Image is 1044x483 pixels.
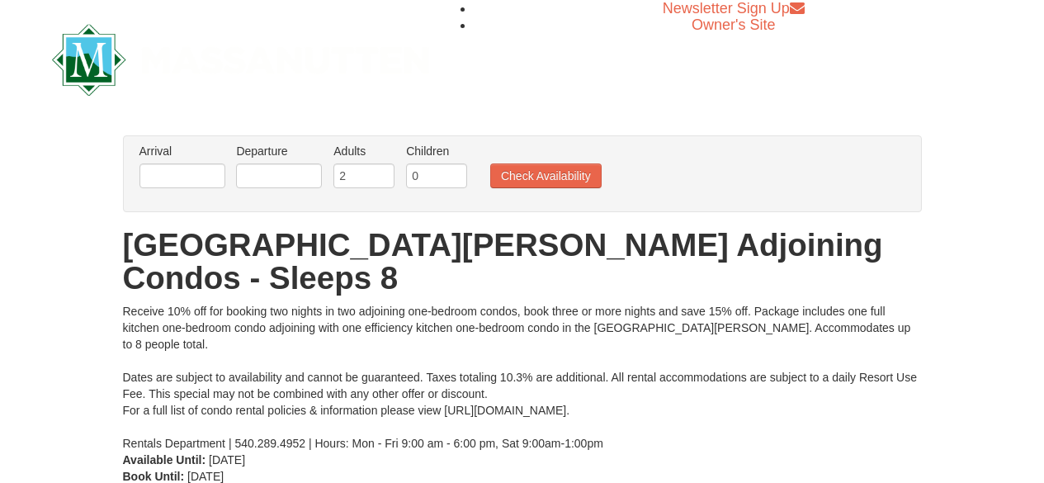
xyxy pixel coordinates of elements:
[123,453,206,466] strong: Available Until:
[209,453,245,466] span: [DATE]
[187,470,224,483] span: [DATE]
[333,143,394,159] label: Adults
[236,143,322,159] label: Departure
[139,143,225,159] label: Arrival
[52,24,430,96] img: Massanutten Resort Logo
[52,38,430,77] a: Massanutten Resort
[123,303,922,452] div: Receive 10% off for booking two nights in two adjoining one-bedroom condos, book three or more ni...
[123,229,922,295] h1: [GEOGRAPHIC_DATA][PERSON_NAME] Adjoining Condos - Sleeps 8
[406,143,467,159] label: Children
[123,470,185,483] strong: Book Until:
[490,163,602,188] button: Check Availability
[692,17,775,33] a: Owner's Site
